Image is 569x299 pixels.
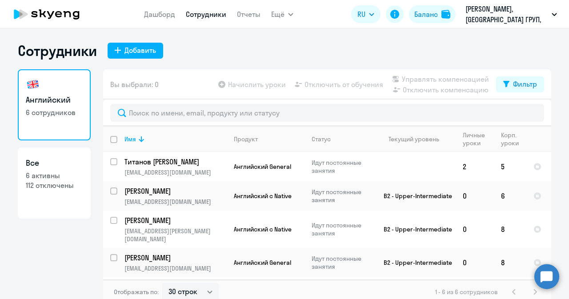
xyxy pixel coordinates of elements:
p: [PERSON_NAME] [124,186,225,196]
button: RU [351,5,381,23]
span: RU [357,9,365,20]
p: Идут постоянные занятия [312,159,373,175]
p: Идут постоянные занятия [312,255,373,271]
a: Сотрудники [186,10,226,19]
span: Отображать по: [114,288,159,296]
p: [EMAIL_ADDRESS][DOMAIN_NAME] [124,198,226,206]
td: B2 - Upper-Intermediate [373,211,456,248]
div: Баланс [414,9,438,20]
div: Имя [124,135,226,143]
p: [EMAIL_ADDRESS][PERSON_NAME][DOMAIN_NAME] [124,227,226,243]
span: Английский с Native [234,192,292,200]
div: Фильтр [513,79,537,89]
td: B2 - Upper-Intermediate [373,248,456,277]
button: Фильтр [496,76,544,92]
a: Английский6 сотрудников [18,69,91,140]
span: 1 - 6 из 6 сотрудников [435,288,498,296]
button: [PERSON_NAME], [GEOGRAPHIC_DATA] ГРУП, ООО [461,4,561,25]
a: Все6 активны112 отключены [18,148,91,219]
input: Поиск по имени, email, продукту или статусу [110,104,544,122]
a: Титанов [PERSON_NAME] [124,157,226,167]
a: [PERSON_NAME] [124,253,226,263]
div: Продукт [234,135,304,143]
p: 112 отключены [26,180,83,190]
span: Вы выбрали: 0 [110,79,159,90]
p: [PERSON_NAME] [124,253,225,263]
p: [EMAIL_ADDRESS][DOMAIN_NAME] [124,264,226,272]
td: 5 [494,152,526,181]
img: english [26,77,40,92]
img: balance [441,10,450,19]
span: Английский General [234,163,291,171]
a: Дашборд [144,10,175,19]
div: Личные уроки [463,131,493,147]
div: Личные уроки [463,131,488,147]
h3: Все [26,157,83,169]
a: [PERSON_NAME] [124,186,226,196]
button: Балансbalance [409,5,456,23]
div: Продукт [234,135,258,143]
h3: Английский [26,94,83,106]
p: 6 сотрудников [26,108,83,117]
p: Идут постоянные занятия [312,188,373,204]
a: Отчеты [237,10,260,19]
p: [EMAIL_ADDRESS][DOMAIN_NAME] [124,168,226,176]
span: Английский General [234,259,291,267]
span: Английский с Native [234,225,292,233]
div: Статус [312,135,373,143]
div: Корп. уроки [501,131,526,147]
p: Титанов [PERSON_NAME] [124,157,225,167]
div: Текущий уровень [380,135,455,143]
button: Ещё [271,5,293,23]
p: [PERSON_NAME], [GEOGRAPHIC_DATA] ГРУП, ООО [465,4,548,25]
div: Добавить [124,45,156,56]
td: 0 [456,211,494,248]
p: Идут постоянные занятия [312,221,373,237]
td: 0 [456,248,494,277]
td: B2 - Upper-Intermediate [373,181,456,211]
h1: Сотрудники [18,42,97,60]
div: Текущий уровень [389,135,439,143]
button: Добавить [108,43,163,59]
td: 0 [456,181,494,211]
td: 8 [494,211,526,248]
td: 2 [456,152,494,181]
p: 6 активны [26,171,83,180]
a: [PERSON_NAME] [124,215,226,225]
div: Имя [124,135,136,143]
td: 8 [494,248,526,277]
div: Статус [312,135,331,143]
p: [PERSON_NAME] [124,215,225,225]
td: 6 [494,181,526,211]
span: Ещё [271,9,284,20]
div: Корп. уроки [501,131,520,147]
